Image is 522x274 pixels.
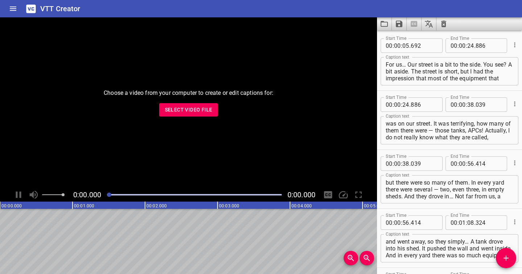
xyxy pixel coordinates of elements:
[411,215,437,230] input: 414
[422,17,436,30] button: Translate captions
[466,38,467,53] span: :
[219,203,239,208] text: 00:03.000
[407,17,422,30] span: Select a video in the pane to the left, then you can automatically extract captions.
[510,217,519,227] button: Cue Options
[386,215,393,230] input: 00
[74,203,94,208] text: 00:01.000
[392,17,407,30] button: Save captions to file
[467,97,474,112] input: 38
[393,38,394,53] span: :
[459,97,466,112] input: 00
[107,194,282,195] div: Play progress
[510,212,518,231] div: Cue Options
[393,156,394,171] span: :
[394,38,401,53] input: 00
[159,103,218,117] button: Select Video File
[386,179,513,200] textarea: but there were so many of them. In every yard there were several — two, even three, in empty shed...
[352,188,365,202] div: Toggle Full Screen
[393,97,394,112] span: :
[344,251,358,265] button: Zoom In
[496,248,516,268] button: Add Cue
[476,38,502,53] input: 886
[510,99,519,109] button: Cue Options
[474,156,476,171] span: .
[510,153,518,172] div: Cue Options
[451,38,457,53] input: 00
[457,38,459,53] span: :
[476,215,502,230] input: 324
[386,61,513,82] textarea: For us… Our street is a bit to the side. You see? A bit aside. The street is short, but I had the...
[409,156,411,171] span: .
[411,38,437,53] input: 692
[474,38,476,53] span: .
[394,97,401,112] input: 00
[104,89,273,97] p: Choose a video from your computer to create or edit captions for:
[394,156,401,171] input: 00
[386,38,393,53] input: 00
[451,215,457,230] input: 00
[336,188,350,202] div: Playback Speed
[291,203,312,208] text: 00:04.000
[165,105,212,114] span: Select Video File
[459,38,466,53] input: 00
[467,38,474,53] input: 24
[386,238,513,259] textarea: and went away, so they simply… A tank drove into his shed. It pushed the wall and went inside. An...
[401,38,402,53] span: :
[459,215,466,230] input: 01
[474,215,476,230] span: .
[386,97,393,112] input: 00
[476,97,502,112] input: 039
[466,97,467,112] span: :
[451,97,457,112] input: 00
[457,156,459,171] span: :
[287,190,315,199] span: Video Duration
[380,20,389,28] svg: Load captions from file
[439,20,448,28] svg: Clear captions
[394,215,401,230] input: 00
[466,156,467,171] span: :
[321,188,335,202] div: Hide/Show Captions
[1,203,22,208] text: 00:00.000
[401,215,402,230] span: :
[402,156,409,171] input: 38
[467,156,474,171] input: 56
[510,35,518,54] div: Cue Options
[409,215,411,230] span: .
[146,203,167,208] text: 00:02.000
[40,3,80,14] h6: VTT Creator
[476,156,502,171] input: 414
[466,215,467,230] span: :
[424,20,433,28] svg: Translate captions
[409,97,411,112] span: .
[377,17,392,30] button: Load captions from file
[459,156,466,171] input: 00
[436,17,451,30] button: Clear captions
[510,94,518,113] div: Cue Options
[402,215,409,230] input: 56
[402,38,409,53] input: 05
[467,215,474,230] input: 08
[510,40,519,50] button: Cue Options
[395,20,403,28] svg: Save captions to file
[510,158,519,168] button: Cue Options
[393,215,394,230] span: :
[411,97,437,112] input: 886
[364,203,384,208] text: 00:05.000
[411,156,437,171] input: 039
[402,97,409,112] input: 24
[409,38,411,53] span: .
[73,190,101,199] span: Current Time
[457,215,459,230] span: :
[386,120,513,141] textarea: was on our street. It was terrifying, how many of them there were — those tanks, APCs! Actually, ...
[457,97,459,112] span: :
[386,156,393,171] input: 00
[401,156,402,171] span: :
[474,97,476,112] span: .
[451,156,457,171] input: 00
[360,251,374,265] button: Zoom Out
[401,97,402,112] span: :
